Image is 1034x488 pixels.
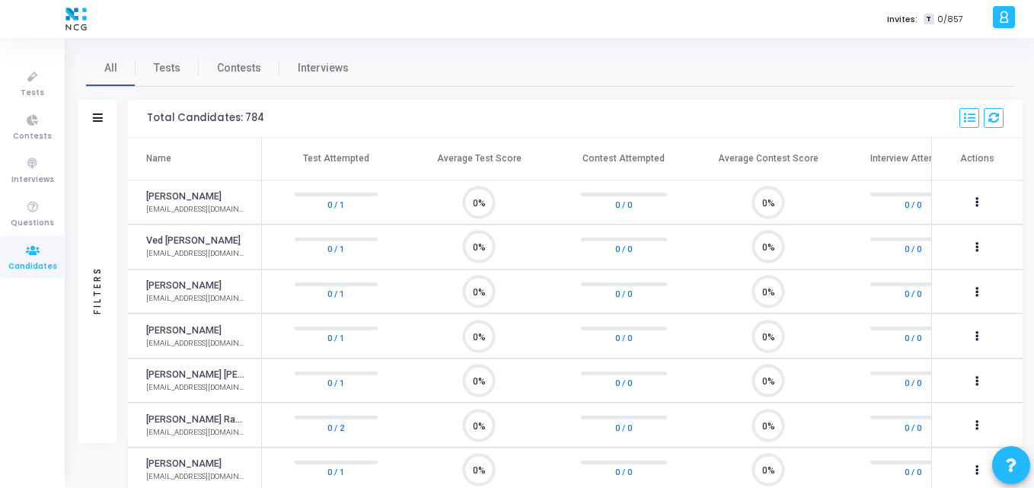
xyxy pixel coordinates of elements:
th: Test Attempted [262,138,407,180]
th: Average Test Score [407,138,551,180]
a: 0 / 1 [327,286,344,301]
a: 0 / 0 [905,464,921,480]
a: 0 / 0 [615,330,632,346]
div: Total Candidates: 784 [147,112,264,124]
a: 0 / 0 [615,419,632,435]
span: T [924,14,933,25]
th: Interview Attempted [841,138,985,180]
span: Contests [217,60,261,76]
a: [PERSON_NAME] [146,190,222,204]
a: 0 / 0 [905,419,921,435]
div: Name [146,152,171,165]
span: Tests [21,87,44,100]
a: 0 / 1 [327,241,344,257]
div: [EMAIL_ADDRESS][DOMAIN_NAME] [146,338,246,349]
a: 0 / 0 [905,330,921,346]
span: Contests [13,130,52,143]
a: 0 / 1 [327,464,344,480]
a: 0 / 2 [327,419,344,435]
label: Invites: [887,13,918,26]
a: 0 / 0 [615,375,632,391]
a: 0 / 1 [327,330,344,346]
th: Contest Attempted [551,138,696,180]
a: 0 / 0 [615,196,632,212]
span: Tests [154,60,180,76]
a: 0 / 1 [327,375,344,391]
a: 0 / 0 [905,241,921,257]
div: Filters [91,206,104,374]
a: [PERSON_NAME] [146,324,222,338]
img: logo [62,4,91,34]
a: Ved [PERSON_NAME] [146,234,241,248]
div: [EMAIL_ADDRESS][DOMAIN_NAME] [146,427,246,439]
span: Interviews [298,60,349,76]
a: 0 / 1 [327,196,344,212]
th: Average Contest Score [696,138,841,180]
a: [PERSON_NAME] [146,457,222,471]
a: 0 / 0 [615,286,632,301]
a: [PERSON_NAME] [PERSON_NAME] [146,368,246,382]
div: [EMAIL_ADDRESS][DOMAIN_NAME] [146,293,246,305]
a: [PERSON_NAME] Ram [PERSON_NAME]. [146,413,246,427]
a: 0 / 0 [905,375,921,391]
div: [EMAIL_ADDRESS][DOMAIN_NAME] [146,471,246,483]
div: [EMAIL_ADDRESS][DOMAIN_NAME] [146,204,246,215]
th: Actions [931,138,1023,180]
span: Interviews [11,174,54,187]
a: [PERSON_NAME] [146,279,222,293]
span: Questions [11,217,54,230]
span: All [104,60,117,76]
span: Candidates [8,260,57,273]
div: [EMAIL_ADDRESS][DOMAIN_NAME] [146,248,246,260]
a: 0 / 0 [905,286,921,301]
div: [EMAIL_ADDRESS][DOMAIN_NAME] [146,382,246,394]
a: 0 / 0 [905,196,921,212]
span: 0/857 [937,13,963,26]
a: 0 / 0 [615,464,632,480]
a: 0 / 0 [615,241,632,257]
